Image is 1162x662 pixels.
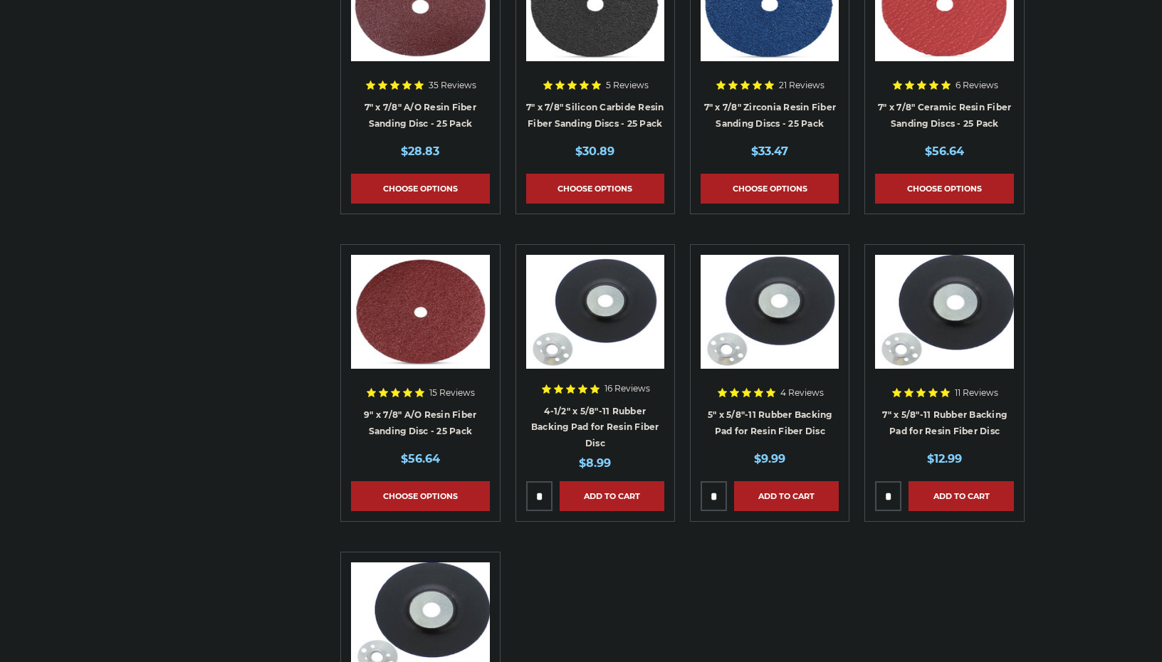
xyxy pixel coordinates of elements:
span: $56.64 [925,145,964,158]
a: Choose Options [351,481,489,511]
a: 7" Resin Fiber Rubber Backing Pad 5/8-11 nut [875,255,1013,437]
a: Choose Options [875,174,1013,204]
span: $56.64 [401,452,440,466]
a: 9" x 7/8" Aluminum Oxide Resin Fiber Disc [351,255,489,437]
a: 4-1/2" Resin Fiber Disc Backing Pad Flexible Rubber [526,255,664,437]
span: $12.99 [927,452,962,466]
img: 5 Inch Backing Pad for resin fiber disc with 5/8"-11 locking nut rubber [701,255,839,369]
a: Add to Cart [734,481,839,511]
a: Choose Options [701,174,839,204]
a: Add to Cart [909,481,1013,511]
span: $33.47 [751,145,788,158]
img: 9" x 7/8" Aluminum Oxide Resin Fiber Disc [351,255,489,369]
span: $9.99 [754,452,785,466]
span: $30.89 [575,145,614,158]
img: 4-1/2" Resin Fiber Disc Backing Pad Flexible Rubber [526,255,664,369]
span: $8.99 [579,456,611,470]
a: Choose Options [526,174,664,204]
a: 5 Inch Backing Pad for resin fiber disc with 5/8"-11 locking nut rubber [701,255,839,437]
span: $28.83 [401,145,439,158]
a: Add to Cart [560,481,664,511]
a: 4-1/2" x 5/8"-11 Rubber Backing Pad for Resin Fiber Disc [531,406,659,448]
img: 7" Resin Fiber Rubber Backing Pad 5/8-11 nut [875,255,1013,369]
a: Choose Options [351,174,489,204]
